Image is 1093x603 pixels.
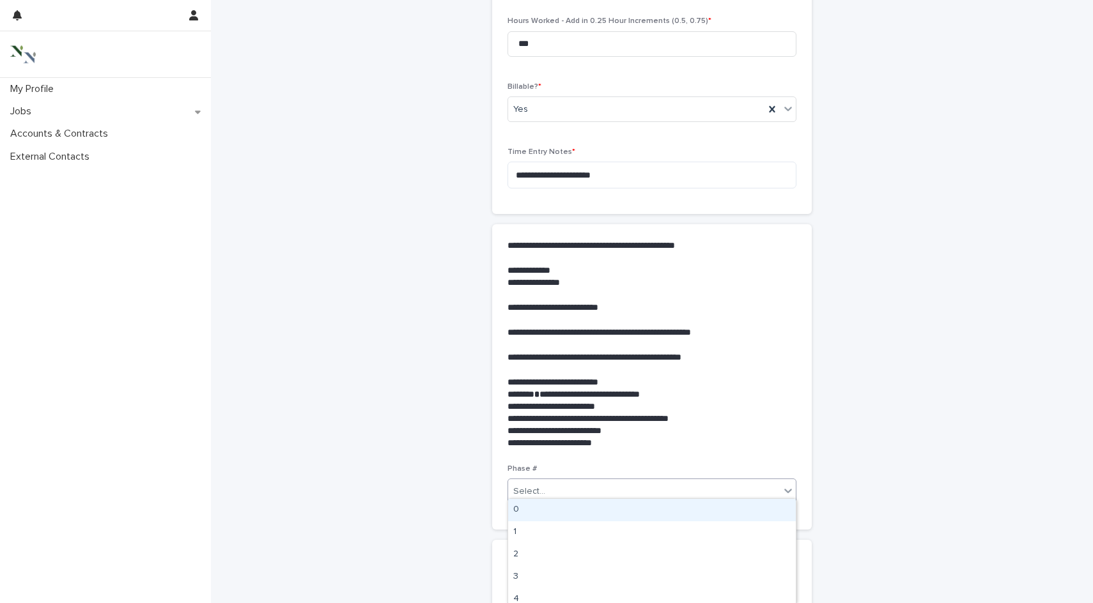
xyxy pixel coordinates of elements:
[508,544,796,566] div: 2
[508,566,796,588] div: 3
[5,83,64,95] p: My Profile
[508,17,711,25] span: Hours Worked - Add in 0.25 Hour Increments (0.5, 0.75)
[508,499,796,521] div: 0
[513,485,545,498] div: Select...
[513,103,528,116] span: Yes
[5,105,42,118] p: Jobs
[508,148,575,156] span: Time Entry Notes
[10,42,36,67] img: 3bAFpBnQQY6ys9Fa9hsD
[5,151,100,163] p: External Contacts
[508,465,537,473] span: Phase #
[508,521,796,544] div: 1
[508,83,541,91] span: Billable?
[5,128,118,140] p: Accounts & Contracts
